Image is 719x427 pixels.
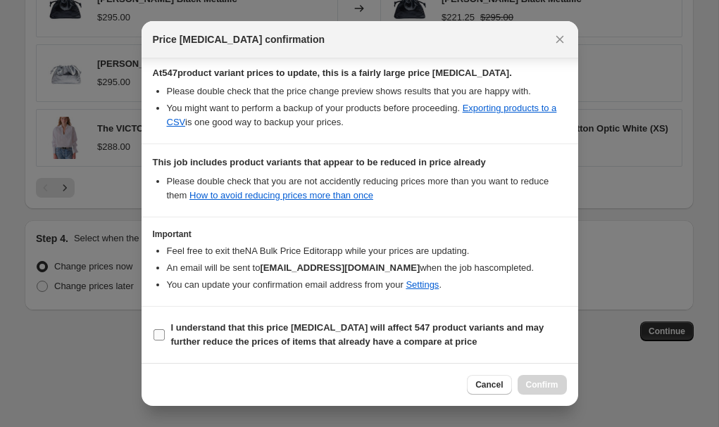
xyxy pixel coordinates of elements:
[153,32,325,46] span: Price [MEDICAL_DATA] confirmation
[167,174,567,203] li: Please double check that you are not accidently reducing prices more than you want to reduce them
[167,244,567,258] li: Feel free to exit the NA Bulk Price Editor app while your prices are updating.
[171,322,544,347] b: I understand that this price [MEDICAL_DATA] will affect 547 product variants and may further redu...
[406,279,439,290] a: Settings
[550,30,570,49] button: Close
[167,101,567,129] li: You might want to perform a backup of your products before proceeding. is one good way to backup ...
[153,157,486,167] b: This job includes product variants that appear to be reduced in price already
[153,68,512,78] b: At 547 product variant prices to update, this is a fairly large price [MEDICAL_DATA].
[167,278,567,292] li: You can update your confirmation email address from your .
[153,229,567,240] h3: Important
[260,262,420,273] b: [EMAIL_ADDRESS][DOMAIN_NAME]
[189,190,373,200] a: How to avoid reducing prices more than once
[467,375,511,395] button: Cancel
[475,379,503,390] span: Cancel
[167,84,567,98] li: Please double check that the price change preview shows results that you are happy with.
[167,261,567,275] li: An email will be sent to when the job has completed .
